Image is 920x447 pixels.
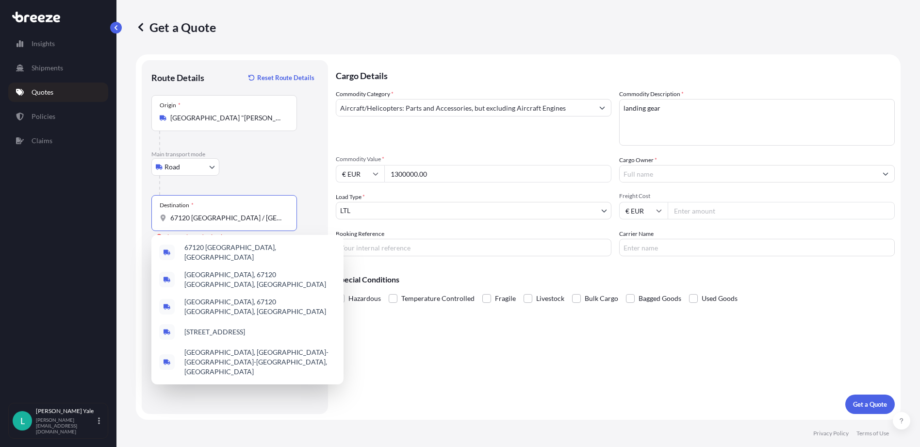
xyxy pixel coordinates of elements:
p: Claims [32,136,52,146]
p: Quotes [32,87,53,97]
input: Full name [620,165,877,182]
input: Type amount [384,165,611,182]
p: Insights [32,39,55,49]
span: [GEOGRAPHIC_DATA], 67120 [GEOGRAPHIC_DATA], [GEOGRAPHIC_DATA] [184,270,336,289]
input: Enter name [619,239,895,256]
span: Road [164,162,180,172]
p: Route Details [151,72,204,83]
span: Livestock [536,291,564,306]
input: Enter amount [668,202,895,219]
div: Please select a destination [156,232,229,242]
label: Carrier Name [619,229,654,239]
span: Load Type [336,192,365,202]
input: Select a commodity type [336,99,593,116]
label: Commodity Description [619,89,684,99]
p: Main transport mode [151,150,318,158]
p: Terms of Use [856,430,889,437]
span: LTL [340,206,350,215]
p: Policies [32,112,55,121]
span: Bagged Goods [639,291,681,306]
span: [GEOGRAPHIC_DATA], [GEOGRAPHIC_DATA]-[GEOGRAPHIC_DATA]-[GEOGRAPHIC_DATA], [GEOGRAPHIC_DATA] [184,348,336,377]
button: Show suggestions [593,99,611,116]
span: Fragile [495,291,516,306]
p: [PERSON_NAME][EMAIL_ADDRESS][DOMAIN_NAME] [36,417,96,434]
input: Origin [170,113,285,123]
p: Get a Quote [853,399,887,409]
div: Show suggestions [151,235,344,384]
span: [GEOGRAPHIC_DATA], 67120 [GEOGRAPHIC_DATA], [GEOGRAPHIC_DATA] [184,297,336,316]
div: Destination [160,201,194,209]
button: Select transport [151,158,219,176]
span: Hazardous [348,291,381,306]
p: Get a Quote [136,19,216,35]
p: Cargo Details [336,60,895,89]
p: Special Conditions [336,276,895,283]
span: Freight Cost [619,192,895,200]
button: Show suggestions [877,165,894,182]
span: [STREET_ADDRESS] [184,327,245,337]
label: Commodity Category [336,89,394,99]
span: Used Goods [702,291,738,306]
div: Origin [160,101,181,109]
input: Destination [170,213,285,223]
input: Your internal reference [336,239,611,256]
p: [PERSON_NAME] Yale [36,407,96,415]
p: Reset Route Details [257,73,314,83]
span: Bulk Cargo [585,291,618,306]
span: Commodity Value [336,155,611,163]
span: Temperature Controlled [401,291,475,306]
span: 67120 [GEOGRAPHIC_DATA], [GEOGRAPHIC_DATA] [184,243,336,262]
label: Cargo Owner [619,155,657,165]
p: Shipments [32,63,63,73]
p: Privacy Policy [813,430,849,437]
label: Booking Reference [336,229,384,239]
span: L [20,416,25,426]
